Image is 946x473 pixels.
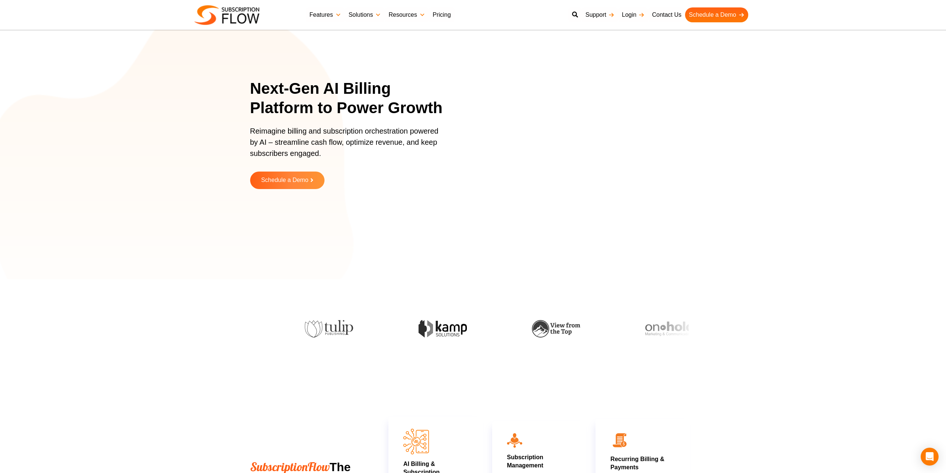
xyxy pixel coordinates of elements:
a: Subscription Management [507,454,543,469]
img: kamp-solution [419,320,467,338]
a: Schedule a Demo [250,172,325,189]
p: Reimagine billing and subscription orchestration powered by AI – streamline cash flow, optimize r... [250,125,443,166]
a: Contact Us [648,7,685,22]
a: Support [582,7,618,22]
a: Solutions [345,7,385,22]
a: Recurring Billing & Payments [610,456,664,470]
img: icon10 [507,433,522,447]
a: Login [618,7,648,22]
div: Open Intercom Messenger [921,448,939,466]
a: Schedule a Demo [685,7,748,22]
a: Features [306,7,345,22]
img: Subscriptionflow [194,5,259,25]
h1: Next-Gen AI Billing Platform to Power Growth [250,79,453,118]
img: view-from-the-top [532,320,580,338]
a: Resources [385,7,429,22]
img: 02 [610,431,629,450]
span: Schedule a Demo [261,177,308,183]
a: Pricing [429,7,455,22]
img: tulip-publishing [305,320,353,338]
img: AI Billing & Subscription Managements [403,429,429,454]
